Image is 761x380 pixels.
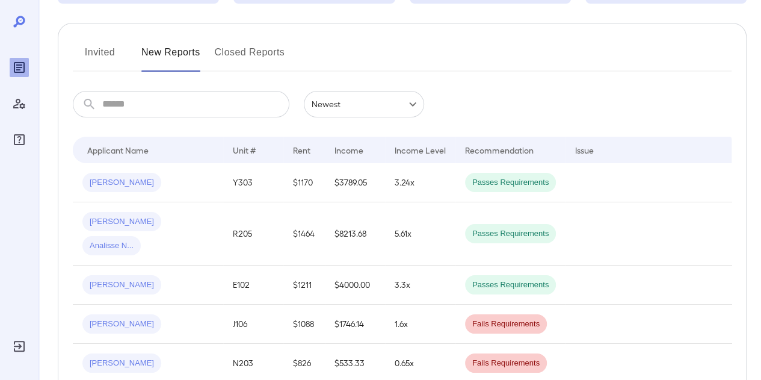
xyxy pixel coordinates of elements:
span: [PERSON_NAME] [82,319,161,330]
div: Rent [293,143,312,157]
td: $1464 [283,202,325,266]
div: Reports [10,58,29,77]
span: [PERSON_NAME] [82,177,161,188]
div: Income Level [395,143,446,157]
span: Fails Requirements [465,319,547,330]
div: Income [334,143,363,157]
button: Closed Reports [215,43,285,72]
td: J106 [223,305,283,344]
span: Fails Requirements [465,358,547,369]
td: $1746.14 [325,305,385,344]
button: Invited [73,43,127,72]
button: New Reports [141,43,200,72]
span: [PERSON_NAME] [82,279,161,291]
div: Newest [304,91,424,117]
div: FAQ [10,130,29,149]
span: Passes Requirements [465,279,556,291]
span: Passes Requirements [465,228,556,240]
td: R205 [223,202,283,266]
div: Issue [575,143,594,157]
td: $1088 [283,305,325,344]
td: E102 [223,266,283,305]
span: Analisse N... [82,240,141,252]
td: Y303 [223,163,283,202]
div: Unit # [233,143,256,157]
td: 1.6x [385,305,455,344]
td: $1211 [283,266,325,305]
td: 3.24x [385,163,455,202]
td: $4000.00 [325,266,385,305]
span: Passes Requirements [465,177,556,188]
div: Log Out [10,337,29,356]
td: $8213.68 [325,202,385,266]
div: Manage Users [10,94,29,113]
td: $3789.05 [325,163,385,202]
span: [PERSON_NAME] [82,216,161,228]
td: 3.3x [385,266,455,305]
td: $1170 [283,163,325,202]
span: [PERSON_NAME] [82,358,161,369]
div: Applicant Name [87,143,149,157]
td: 5.61x [385,202,455,266]
div: Recommendation [465,143,534,157]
